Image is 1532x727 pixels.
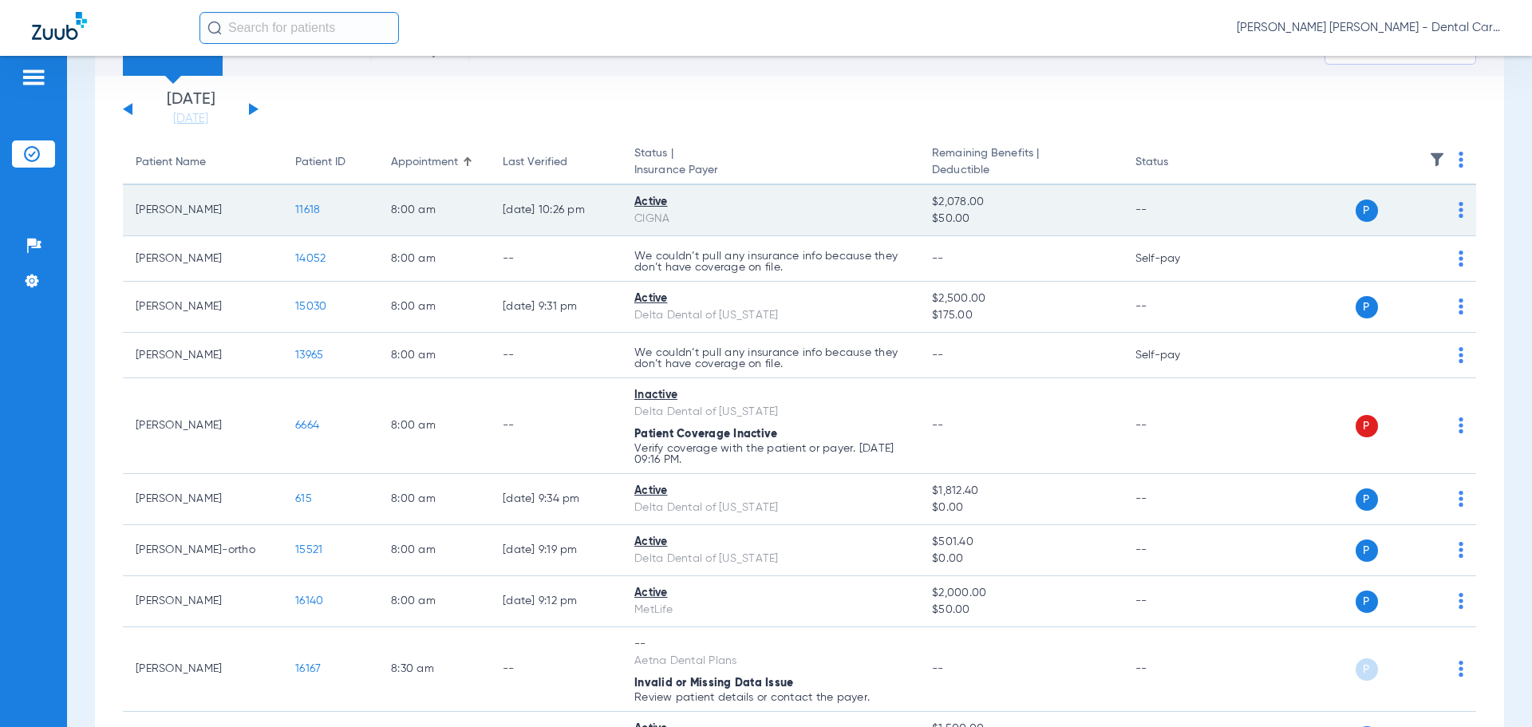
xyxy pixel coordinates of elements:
img: group-dot-blue.svg [1459,202,1463,218]
td: 8:00 AM [378,236,490,282]
td: [DATE] 9:12 PM [490,576,622,627]
td: 8:30 AM [378,627,490,712]
div: Patient ID [295,154,345,171]
td: Self-pay [1123,236,1230,282]
span: Insurance Payer [634,162,906,179]
td: [PERSON_NAME] [123,378,282,474]
span: 15521 [295,544,322,555]
div: CIGNA [634,211,906,227]
img: group-dot-blue.svg [1459,251,1463,267]
div: Delta Dental of [US_STATE] [634,307,906,324]
th: Status [1123,140,1230,185]
p: Verify coverage with the patient or payer. [DATE] 09:16 PM. [634,443,906,465]
div: MetLife [634,602,906,618]
td: -- [1123,627,1230,712]
div: -- [634,636,906,653]
td: 8:00 AM [378,282,490,333]
span: P [1356,591,1378,613]
td: Self-pay [1123,333,1230,378]
td: -- [490,378,622,474]
img: hamburger-icon [21,68,46,87]
div: Active [634,194,906,211]
img: filter.svg [1429,152,1445,168]
img: group-dot-blue.svg [1459,417,1463,433]
span: P [1356,539,1378,562]
span: $0.00 [932,551,1109,567]
img: Zuub Logo [32,12,87,40]
img: Search Icon [207,21,222,35]
p: Review patient details or contact the payer. [634,692,906,703]
div: Patient Name [136,154,206,171]
td: [DATE] 9:34 PM [490,474,622,525]
span: P [1356,488,1378,511]
div: Appointment [391,154,458,171]
td: -- [490,333,622,378]
span: Patient Coverage Inactive [634,429,777,440]
div: Active [634,585,906,602]
span: $501.40 [932,534,1109,551]
td: [PERSON_NAME] [123,474,282,525]
td: -- [1123,474,1230,525]
td: [DATE] 9:31 PM [490,282,622,333]
span: P [1356,296,1378,318]
img: group-dot-blue.svg [1459,593,1463,609]
td: -- [1123,525,1230,576]
div: Delta Dental of [US_STATE] [634,404,906,421]
span: $50.00 [932,211,1109,227]
td: -- [1123,576,1230,627]
img: group-dot-blue.svg [1459,491,1463,507]
span: 615 [295,493,312,504]
span: $50.00 [932,602,1109,618]
td: 8:00 AM [378,185,490,236]
span: 16140 [295,595,323,606]
img: group-dot-blue.svg [1459,298,1463,314]
span: Deductible [932,162,1109,179]
span: Invalid or Missing Data Issue [634,678,793,689]
td: -- [1123,378,1230,474]
div: Active [634,483,906,500]
input: Search for patients [199,12,399,44]
p: We couldn’t pull any insurance info because they don’t have coverage on file. [634,347,906,369]
img: group-dot-blue.svg [1459,347,1463,363]
a: [DATE] [143,111,239,127]
td: [PERSON_NAME] [123,236,282,282]
td: -- [1123,282,1230,333]
td: [PERSON_NAME] [123,576,282,627]
span: $1,812.40 [932,483,1109,500]
td: [PERSON_NAME] [123,282,282,333]
td: 8:00 AM [378,333,490,378]
span: -- [932,663,944,674]
span: 16167 [295,663,321,674]
td: [PERSON_NAME] [123,185,282,236]
img: group-dot-blue.svg [1459,152,1463,168]
span: $2,500.00 [932,290,1109,307]
span: $2,000.00 [932,585,1109,602]
td: 8:00 AM [378,474,490,525]
td: -- [490,236,622,282]
span: $175.00 [932,307,1109,324]
img: group-dot-blue.svg [1459,661,1463,677]
div: Aetna Dental Plans [634,653,906,670]
span: 6664 [295,420,319,431]
td: -- [490,627,622,712]
td: [DATE] 10:26 PM [490,185,622,236]
div: Last Verified [503,154,609,171]
p: We couldn’t pull any insurance info because they don’t have coverage on file. [634,251,906,273]
span: 13965 [295,350,323,361]
img: group-dot-blue.svg [1459,542,1463,558]
span: -- [932,253,944,264]
div: Patient Name [136,154,270,171]
span: -- [932,420,944,431]
div: Delta Dental of [US_STATE] [634,551,906,567]
div: Patient ID [295,154,365,171]
div: Last Verified [503,154,567,171]
span: -- [932,350,944,361]
td: 8:00 AM [378,576,490,627]
span: $2,078.00 [932,194,1109,211]
th: Remaining Benefits | [919,140,1122,185]
span: [PERSON_NAME] [PERSON_NAME] - Dental Care of [PERSON_NAME] [1237,20,1500,36]
span: 11618 [295,204,320,215]
div: Active [634,290,906,307]
div: Delta Dental of [US_STATE] [634,500,906,516]
td: 8:00 AM [378,378,490,474]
